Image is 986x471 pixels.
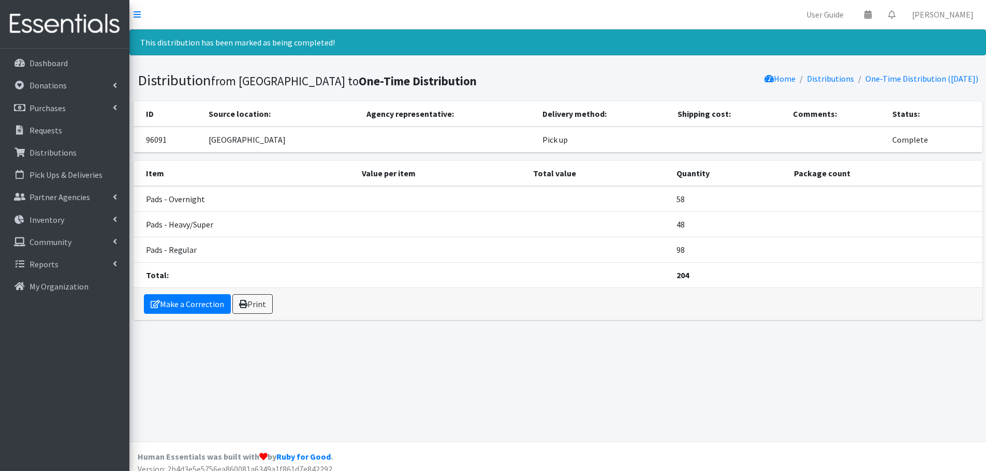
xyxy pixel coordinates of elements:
h1: Distribution [138,71,554,89]
td: Pads - Heavy/Super [134,211,356,237]
a: Pick Ups & Deliveries [4,164,125,185]
th: Value per item [356,161,527,186]
img: HumanEssentials [4,7,125,41]
strong: Human Essentials was built with by . [138,451,333,462]
a: [PERSON_NAME] [904,4,982,25]
th: Shipping cost: [671,101,787,127]
a: User Guide [798,4,852,25]
a: Purchases [4,98,125,118]
p: My Organization [30,281,89,292]
th: Package count [788,161,982,186]
th: Quantity [670,161,788,186]
p: Reports [30,259,58,269]
th: Source location: [202,101,360,127]
th: Agency representative: [360,101,536,127]
a: Make a Correction [144,294,231,314]
td: 98 [670,237,788,262]
strong: Total: [146,270,169,280]
p: Donations [30,80,67,90]
td: [GEOGRAPHIC_DATA] [202,127,360,153]
td: Pads - Regular [134,237,356,262]
b: One-Time Distribution [359,73,477,88]
a: My Organization [4,276,125,297]
a: Dashboard [4,53,125,73]
a: Distributions [4,142,125,163]
p: Community [30,237,71,247]
th: Delivery method: [536,101,671,127]
th: Item [134,161,356,186]
small: from [GEOGRAPHIC_DATA] to [211,73,477,88]
th: Comments: [787,101,886,127]
td: Pick up [536,127,671,153]
a: Ruby for Good [276,451,331,462]
a: Inventory [4,209,125,230]
p: Pick Ups & Deliveries [30,170,102,180]
strong: 204 [676,270,689,280]
p: Partner Agencies [30,192,90,202]
td: 48 [670,211,788,237]
td: 96091 [134,127,203,153]
th: Status: [886,101,982,127]
a: Partner Agencies [4,187,125,207]
a: Distributions [807,73,854,84]
p: Purchases [30,103,66,113]
a: Print [232,294,273,314]
a: Reports [4,254,125,275]
a: Requests [4,120,125,141]
th: ID [134,101,203,127]
div: This distribution has been marked as being completed! [129,29,986,55]
p: Distributions [30,147,77,158]
td: Pads - Overnight [134,186,356,212]
p: Dashboard [30,58,68,68]
p: Inventory [30,215,64,225]
td: Complete [886,127,982,153]
a: Community [4,232,125,252]
td: 58 [670,186,788,212]
a: Donations [4,75,125,96]
th: Total value [527,161,670,186]
a: One-Time Distribution ([DATE]) [865,73,978,84]
p: Requests [30,125,62,135]
a: Home [764,73,796,84]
